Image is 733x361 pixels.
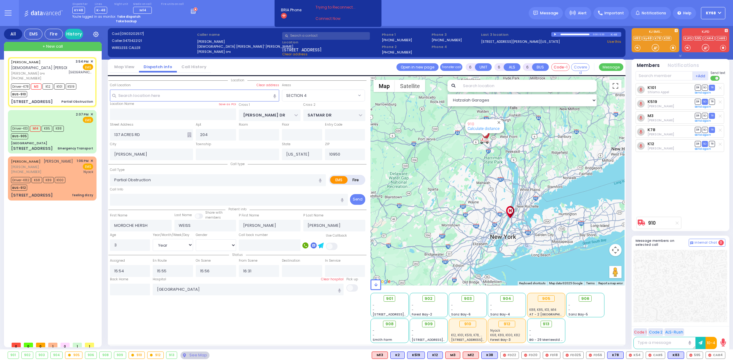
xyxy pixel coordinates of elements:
[647,142,654,146] a: K12
[706,337,717,349] button: 10-4
[11,185,27,191] span: BUS-912
[593,31,598,38] div: 0:00
[695,91,711,94] a: Send again
[53,126,64,132] span: K88
[114,2,128,6] label: Night unit
[683,36,693,41] a: KJFD
[695,147,711,151] a: Send again
[432,38,462,42] label: [PHONE_NUMBER]
[609,80,622,92] button: Toggle fullscreen view
[647,146,674,151] span: Bernard Babad
[11,83,30,90] span: Driver-K78
[31,83,42,90] span: M3
[459,321,476,327] div: 910
[695,105,711,109] a: Send again
[568,303,570,308] span: -
[695,133,711,137] a: Send again
[647,118,674,123] span: Chananya Indig
[480,137,489,144] div: 910
[303,102,315,107] label: Cross 2
[695,127,701,133] span: DR
[382,44,429,50] span: Phone 2
[701,7,725,19] button: ky68
[463,352,479,359] div: ALS
[95,2,107,6] label: Lines
[110,122,133,127] label: Street Address
[239,122,248,127] label: Room
[181,352,209,359] div: See map
[695,113,701,119] span: DR
[51,352,63,359] div: 904
[468,126,500,131] a: Calculate distance
[412,328,414,333] span: -
[315,16,364,21] a: Connect Now
[11,169,41,174] span: [PHONE_NUMBER]
[76,112,89,117] span: 2:07 PM
[303,213,323,218] label: P Last Name
[709,113,715,119] span: TR
[282,40,380,45] label: Location
[407,352,425,359] div: BLS
[282,258,300,263] label: Destination
[110,277,128,282] label: Back Home
[529,308,556,312] span: K88, K85, K13, M14
[315,5,364,10] span: Trying to Reconnect...
[703,36,715,41] a: CAR4
[45,29,63,39] div: Fire
[629,354,632,357] img: red-radio-icon.svg
[139,64,177,70] a: Dispatch info
[689,239,725,247] button: Internal Chat 0
[346,277,358,282] label: Pick up
[123,38,142,43] span: 3473422121
[174,213,192,218] label: Last Name
[694,36,702,41] a: 595
[76,59,89,64] span: 3:54 PM
[664,328,684,336] button: ALS-Rush
[648,354,651,357] img: red-radio-icon.svg
[55,177,65,183] span: K100
[498,321,515,327] div: 912
[229,252,246,257] span: Status
[282,47,322,52] span: [STREET_ADDRESS]
[205,215,221,220] span: members
[42,126,52,132] span: K85
[110,83,131,88] label: Call Location
[36,343,45,347] span: 0
[647,99,657,104] a: K519
[110,142,116,147] label: City
[83,64,93,70] span: EMS
[325,122,342,127] label: Entry Code
[197,49,280,54] label: [PERSON_NAME] ווייס
[153,233,193,238] div: Year/Month/Week/Day
[69,70,93,75] span: Columbia Children's Hospital
[321,277,344,282] label: Clear hospital
[607,352,624,359] div: BLS
[690,241,693,245] img: comment-alt.png
[225,207,250,212] span: Patient info
[568,312,588,317] span: Sanz Bay-5
[153,277,166,282] label: Hospital
[325,258,341,263] label: In Service
[390,352,405,359] div: BLS
[529,328,531,333] span: -
[589,354,592,357] img: red-radio-icon.svg
[133,2,154,6] label: Medic on call
[129,352,145,359] div: 910
[196,233,207,238] label: Gender
[196,142,211,147] label: Township
[668,62,699,69] button: Notifications
[571,63,589,71] button: Covered
[373,308,374,312] span: -
[693,71,709,80] button: +Add
[110,187,123,192] label: Call Info
[396,63,439,71] a: Open in new page
[196,122,201,127] label: Apt
[281,7,301,13] span: BRIA Phone
[110,213,127,218] label: First Name
[647,132,674,137] span: Chaim Brach
[110,258,125,263] label: Assigned
[647,113,654,118] a: M3
[578,10,587,16] span: Alert
[648,328,663,336] button: Code 2
[326,233,347,238] label: Use Callback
